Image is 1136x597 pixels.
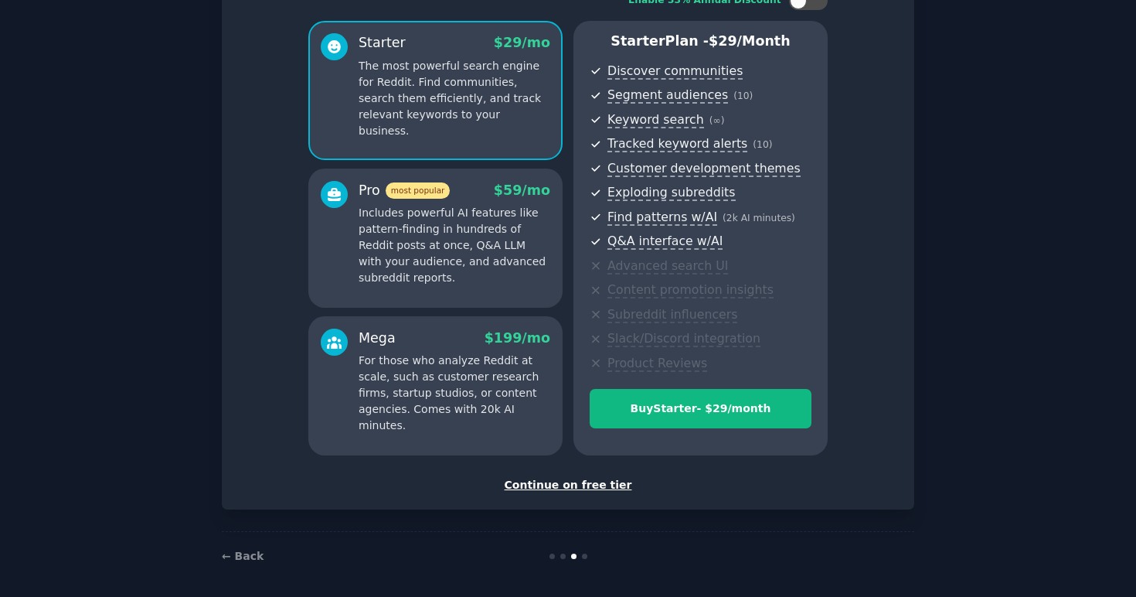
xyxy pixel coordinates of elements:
[590,401,811,417] div: Buy Starter - $ 29 /month
[723,213,795,223] span: ( 2k AI minutes )
[494,35,550,50] span: $ 29 /mo
[709,33,791,49] span: $ 29 /month
[733,90,753,101] span: ( 10 )
[386,183,451,199] span: most popular
[359,353,550,434] p: For those who analyze Reddit at scale, such as customer research firms, startup studios, or conte...
[359,205,550,286] p: Includes powerful AI features like pattern-finding in hundreds of Reddit posts at once, Q&A LLM w...
[607,331,760,347] span: Slack/Discord integration
[494,183,550,198] span: $ 59 /mo
[607,185,735,201] span: Exploding subreddits
[485,330,550,346] span: $ 199 /mo
[359,181,450,200] div: Pro
[359,329,396,348] div: Mega
[607,63,743,80] span: Discover communities
[607,210,717,226] span: Find patterns w/AI
[607,161,801,177] span: Customer development themes
[607,307,737,323] span: Subreddit influencers
[222,550,264,562] a: ← Back
[607,356,707,372] span: Product Reviews
[607,136,747,152] span: Tracked keyword alerts
[607,258,728,275] span: Advanced search UI
[753,139,772,150] span: ( 10 )
[607,282,774,298] span: Content promotion insights
[590,389,811,428] button: BuyStarter- $29/month
[359,33,406,53] div: Starter
[359,58,550,139] p: The most powerful search engine for Reddit. Find communities, search them efficiently, and track ...
[607,87,728,104] span: Segment audiences
[590,32,811,51] p: Starter Plan -
[607,112,704,128] span: Keyword search
[607,234,723,250] span: Q&A interface w/AI
[238,477,898,493] div: Continue on free tier
[709,115,725,126] span: ( ∞ )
